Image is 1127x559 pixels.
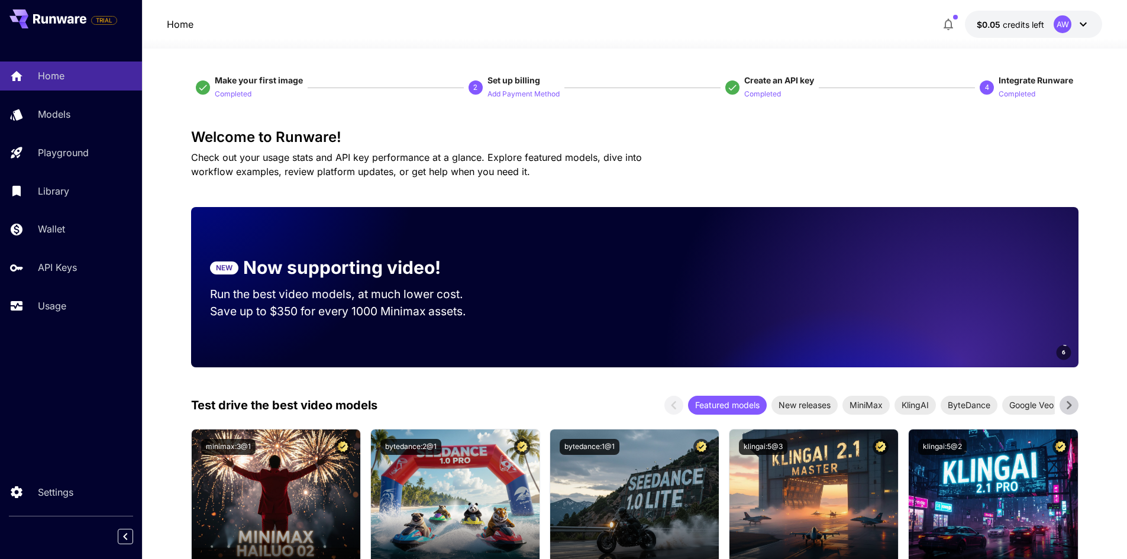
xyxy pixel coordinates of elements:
[999,89,1035,100] p: Completed
[191,151,642,177] span: Check out your usage stats and API key performance at a glance. Explore featured models, dive int...
[918,439,967,455] button: klingai:5@2
[771,399,838,411] span: New releases
[895,399,936,411] span: KlingAI
[473,82,477,93] p: 2
[191,396,377,414] p: Test drive the best video models
[38,184,69,198] p: Library
[215,75,303,85] span: Make your first image
[895,396,936,415] div: KlingAI
[487,75,540,85] span: Set up billing
[201,439,256,455] button: minimax:3@1
[965,11,1102,38] button: $0.0488AW
[1003,20,1044,30] span: credits left
[744,89,781,100] p: Completed
[38,299,66,313] p: Usage
[1002,399,1061,411] span: Google Veo
[216,263,232,273] p: NEW
[92,16,117,25] span: TRIAL
[38,260,77,274] p: API Keys
[210,286,486,303] p: Run the best video models, at much lower cost.
[38,146,89,160] p: Playground
[771,396,838,415] div: New releases
[560,439,619,455] button: bytedance:1@1
[167,17,193,31] a: Home
[744,75,814,85] span: Create an API key
[842,399,890,411] span: MiniMax
[941,396,997,415] div: ByteDance
[688,396,767,415] div: Featured models
[688,399,767,411] span: Featured models
[999,86,1035,101] button: Completed
[1054,15,1071,33] div: AW
[999,75,1073,85] span: Integrate Runware
[38,222,65,236] p: Wallet
[693,439,709,455] button: Certified Model – Vetted for best performance and includes a commercial license.
[842,396,890,415] div: MiniMax
[167,17,193,31] nav: breadcrumb
[118,529,133,544] button: Collapse sidebar
[487,86,560,101] button: Add Payment Method
[1002,396,1061,415] div: Google Veo
[873,439,889,455] button: Certified Model – Vetted for best performance and includes a commercial license.
[941,399,997,411] span: ByteDance
[1052,439,1068,455] button: Certified Model – Vetted for best performance and includes a commercial license.
[210,303,486,320] p: Save up to $350 for every 1000 Minimax assets.
[38,485,73,499] p: Settings
[335,439,351,455] button: Certified Model – Vetted for best performance and includes a commercial license.
[1062,348,1065,357] span: 6
[243,254,441,281] p: Now supporting video!
[191,129,1078,146] h3: Welcome to Runware!
[127,526,142,547] div: Collapse sidebar
[514,439,530,455] button: Certified Model – Vetted for best performance and includes a commercial license.
[38,69,64,83] p: Home
[985,82,989,93] p: 4
[215,89,251,100] p: Completed
[977,18,1044,31] div: $0.0488
[487,89,560,100] p: Add Payment Method
[91,13,117,27] span: Add your payment card to enable full platform functionality.
[744,86,781,101] button: Completed
[38,107,70,121] p: Models
[977,20,1003,30] span: $0.05
[380,439,441,455] button: bytedance:2@1
[215,86,251,101] button: Completed
[739,439,787,455] button: klingai:5@3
